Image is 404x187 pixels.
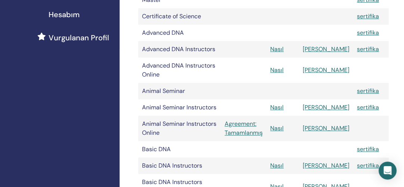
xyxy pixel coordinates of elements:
td: Basic DNA [138,141,221,158]
a: sertifika [357,87,379,95]
td: Basic DNA Instructors [138,158,221,174]
td: Advanced DNA [138,25,221,41]
div: Open Intercom Messenger [379,162,397,180]
a: [PERSON_NAME] [303,162,349,169]
span: Vurgulanan Profil [49,32,109,43]
a: Nasıl [270,124,284,132]
span: Hesabım [49,9,80,20]
a: [PERSON_NAME] [303,45,349,53]
a: sertifika [357,45,379,53]
a: sertifika [357,162,379,169]
a: sertifika [357,29,379,37]
td: Animal Seminar Instructors Online [138,116,221,141]
td: Advanced DNA Instructors Online [138,57,221,83]
a: Nasıl [270,162,284,169]
a: Agreement: Tamamlanmış [225,119,263,137]
td: Animal Seminar Instructors [138,99,221,116]
a: sertifika [357,12,379,20]
a: [PERSON_NAME] [303,66,349,74]
a: sertifika [357,103,379,111]
td: Advanced DNA Instructors [138,41,221,57]
td: Certificate of Science [138,8,221,25]
a: [PERSON_NAME] [303,103,349,111]
a: Nasıl [270,66,284,74]
a: Nasıl [270,103,284,111]
a: sertifika [357,145,379,153]
td: Animal Seminar [138,83,221,99]
a: Nasıl [270,45,284,53]
a: [PERSON_NAME] [303,124,349,132]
